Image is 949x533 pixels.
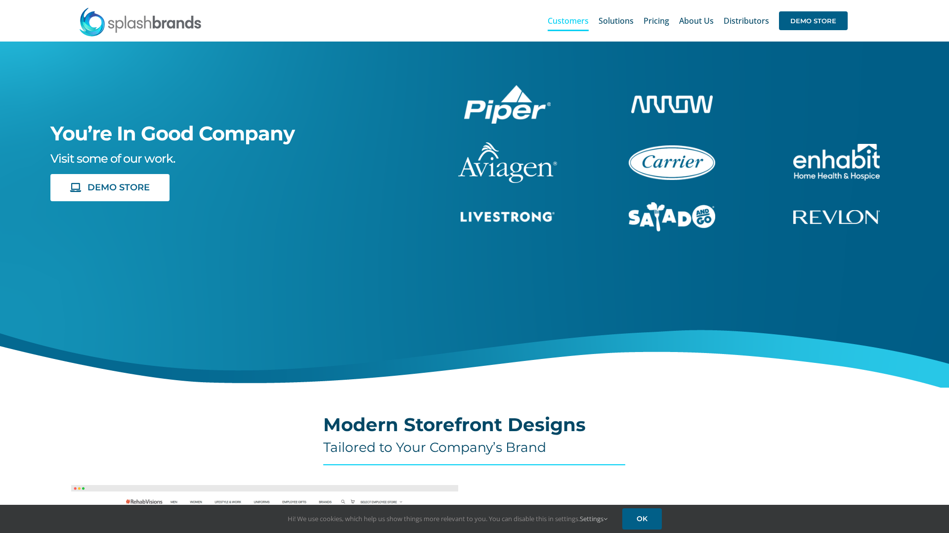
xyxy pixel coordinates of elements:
a: livestrong-5E-website [461,210,555,221]
img: Enhabit Gear Store [793,144,880,180]
h4: Tailored to Your Company’s Brand [323,440,625,455]
a: sng-1C [629,201,715,212]
img: aviagen-1C [458,142,557,183]
span: You’re In Good Company [50,121,295,145]
span: DEMO STORE [779,11,848,30]
a: enhabit-stacked-white [793,142,880,153]
img: I Am Second Store [793,98,880,110]
a: enhabit-stacked-white [793,97,880,108]
span: Solutions [599,17,634,25]
a: arrow-white [631,94,713,105]
img: Piper Pilot Ship [464,85,551,124]
a: piper-White [464,84,551,94]
img: SplashBrands.com Logo [79,7,202,37]
a: Pricing [644,5,669,37]
span: Customers [548,17,589,25]
a: OK [622,508,662,530]
img: Salad And Go Store [629,202,715,232]
span: Visit some of our work. [50,151,175,166]
img: Revlon [793,210,880,224]
a: Customers [548,5,589,37]
img: Livestrong Store [461,212,555,222]
a: Distributors [724,5,769,37]
h2: Modern Storefront Designs [323,415,625,435]
span: Distributors [724,17,769,25]
img: Carrier Brand Store [629,145,715,180]
a: carrier-1B [629,144,715,155]
a: DEMO STORE [50,174,170,201]
nav: Main Menu [548,5,848,37]
a: DEMO STORE [779,5,848,37]
span: Hi! We use cookies, which help us show things more relevant to you. You can disable this in setti... [288,514,607,523]
span: DEMO STORE [87,182,150,193]
span: About Us [679,17,714,25]
a: Settings [580,514,607,523]
a: revlon-flat-white [793,209,880,220]
span: Pricing [644,17,669,25]
img: Arrow Store [631,95,713,113]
